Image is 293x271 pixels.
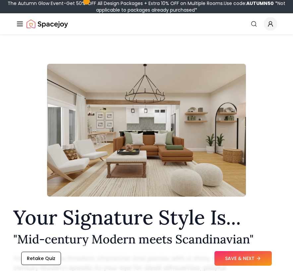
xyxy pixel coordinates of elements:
a: Spacejoy [27,17,68,31]
nav: Global [16,13,277,35]
button: Retake Quiz [21,252,61,265]
img: Mid-century Modern meets Scandinavian Style Example [47,64,246,197]
h1: Your Signature Style Is... [13,207,280,227]
img: Spacejoy Logo [27,17,68,31]
h2: " Mid-century Modern meets Scandinavian " [13,232,280,246]
button: SAVE & NEXT [214,251,272,266]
